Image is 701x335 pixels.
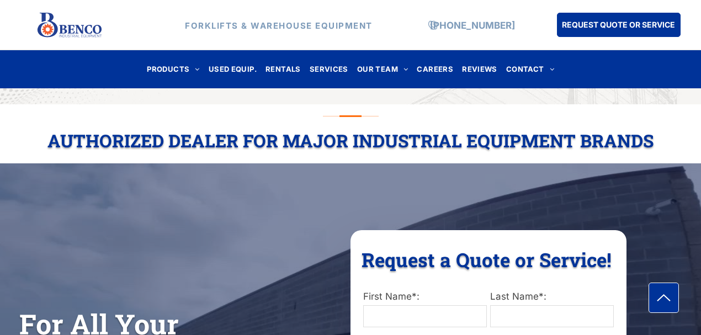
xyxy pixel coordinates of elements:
[490,290,614,304] label: Last Name*:
[261,62,305,77] a: RENTALS
[430,19,515,30] a: [PHONE_NUMBER]
[353,62,413,77] a: OUR TEAM
[502,62,559,77] a: CONTACT
[363,290,487,304] label: First Name*:
[562,14,675,35] span: REQUEST QUOTE OR SERVICE
[185,20,373,30] strong: FORKLIFTS & WAREHOUSE EQUIPMENT
[204,62,261,77] a: USED EQUIP.
[557,13,681,37] a: REQUEST QUOTE OR SERVICE
[47,129,654,152] span: Authorized Dealer For Major Industrial Equipment Brands
[305,62,353,77] a: SERVICES
[142,62,204,77] a: PRODUCTS
[362,247,612,272] span: Request a Quote or Service!
[458,62,502,77] a: REVIEWS
[412,62,458,77] a: CAREERS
